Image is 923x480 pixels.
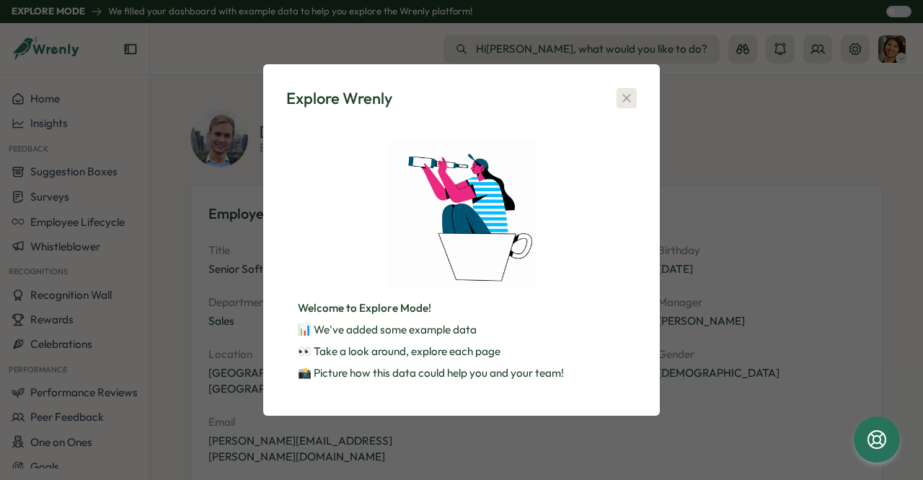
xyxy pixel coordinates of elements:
p: 📸 Picture how this data could help you and your team! [298,365,625,381]
p: 👀 Take a look around, explore each page [298,344,625,359]
p: 📊 We've added some example data [298,322,625,338]
img: Explore Wrenly [387,139,536,289]
div: Explore Wrenly [286,87,392,110]
p: Welcome to Explore Mode! [298,300,625,316]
